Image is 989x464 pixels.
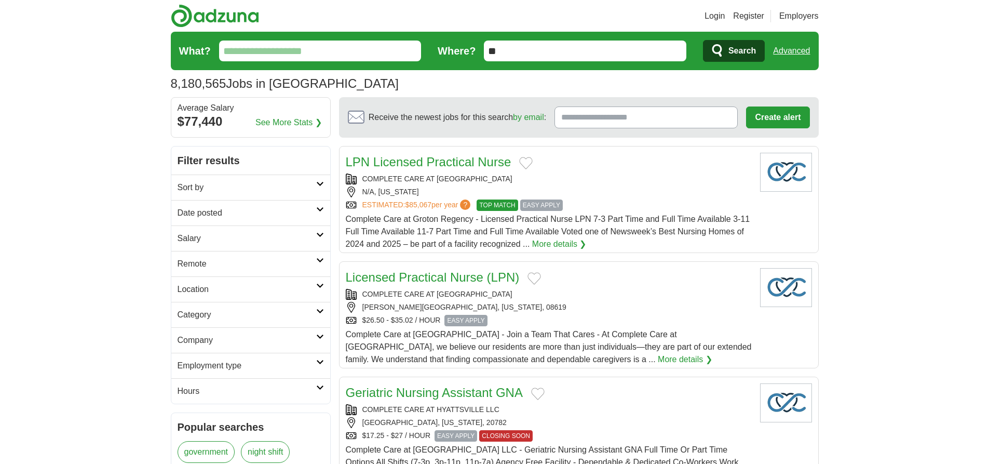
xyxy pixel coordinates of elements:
[346,315,752,326] div: $26.50 - $35.02 / HOUR
[773,41,810,61] a: Advanced
[179,43,211,59] label: What?
[346,430,752,442] div: $17.25 - $27 / HOUR
[178,334,316,347] h2: Company
[178,441,235,463] a: government
[178,112,324,131] div: $77,440
[444,315,487,326] span: EASY APPLY
[171,175,330,200] a: Sort by
[438,43,476,59] label: Where?
[760,153,812,192] img: Company logo
[178,207,316,219] h2: Date posted
[346,270,520,284] a: Licensed Practical Nurse (LPN)
[346,417,752,428] div: [GEOGRAPHIC_DATA], [US_STATE], 20782
[178,360,316,372] h2: Employment type
[346,386,523,400] a: Geriatric Nursing Assistant GNA
[178,258,316,270] h2: Remote
[171,76,399,90] h1: Jobs in [GEOGRAPHIC_DATA]
[346,174,752,184] div: COMPLETE CARE AT [GEOGRAPHIC_DATA]
[255,116,322,129] a: See More Stats ❯
[779,10,819,22] a: Employers
[346,330,752,364] span: Complete Care at [GEOGRAPHIC_DATA] - Join a Team That Cares - At Complete Care at [GEOGRAPHIC_DAT...
[178,385,316,397] h2: Hours
[346,302,752,313] div: [PERSON_NAME][GEOGRAPHIC_DATA], [US_STATE], 08619
[519,157,533,169] button: Add to favorite jobs
[531,388,545,400] button: Add to favorite jobs
[703,40,765,62] button: Search
[171,74,226,93] span: 8,180,565
[346,289,752,300] div: COMPLETE CARE AT [GEOGRAPHIC_DATA]
[405,201,431,209] span: $85,067
[171,4,259,28] img: Adzuna logo
[178,181,316,194] h2: Sort by
[171,276,330,302] a: Location
[178,232,316,245] h2: Salary
[346,215,750,248] span: Complete Care at Groton Regency - Licensed Practical Nurse LPN 7-3 Part Time and Full Time Availa...
[746,107,809,128] button: Create alert
[658,353,712,366] a: More details ❯
[346,404,752,415] div: COMPLETE CARE AT HYATTSVILLE LLC
[171,353,330,378] a: Employment type
[346,155,511,169] a: LPN Licensed Practical Nurse
[171,251,330,276] a: Remote
[513,113,544,122] a: by email
[171,200,330,226] a: Date posted
[527,272,541,285] button: Add to favorite jobs
[760,383,812,422] img: Company logo
[346,187,752,197] div: N/A, [US_STATE]
[435,430,477,442] span: EASY APPLY
[178,104,324,112] div: Average Salary
[178,283,316,296] h2: Location
[171,378,330,404] a: Hours
[178,419,324,435] h2: Popular searches
[369,111,546,124] span: Receive the newest jobs for this search :
[520,200,563,211] span: EASY APPLY
[171,302,330,327] a: Category
[171,327,330,353] a: Company
[728,41,756,61] span: Search
[362,200,473,211] a: ESTIMATED:$85,067per year?
[460,200,470,210] span: ?
[733,10,764,22] a: Register
[178,309,316,321] h2: Category
[532,238,587,250] a: More details ❯
[705,10,725,22] a: Login
[479,430,533,442] span: CLOSING SOON
[477,200,518,211] span: TOP MATCH
[171,147,330,175] h2: Filter results
[171,226,330,251] a: Salary
[760,268,812,307] img: Company logo
[241,441,290,463] a: night shift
